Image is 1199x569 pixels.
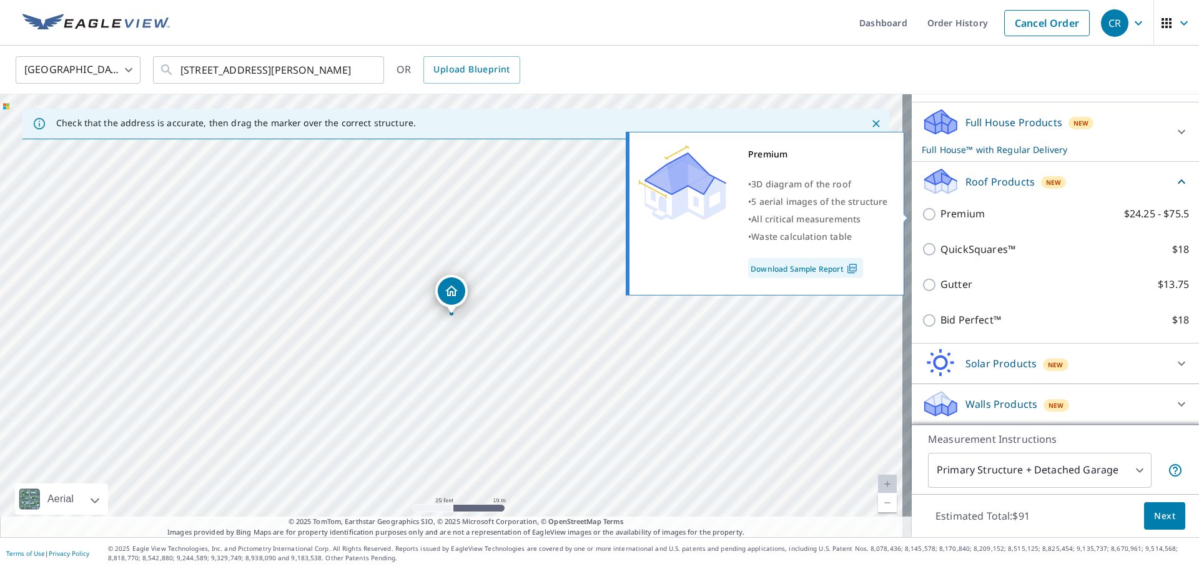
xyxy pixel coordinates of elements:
[922,389,1189,419] div: Walls ProductsNew
[603,517,624,526] a: Terms
[180,52,358,87] input: Search by address or latitude-longitude
[435,275,468,314] div: Dropped pin, building 1, Residential property, 108 Holly Frst Nashville, TN 37221
[1049,400,1064,410] span: New
[56,117,416,129] p: Check that the address is accurate, then drag the marker over the correct structure.
[639,146,726,220] img: Premium
[928,432,1183,447] p: Measurement Instructions
[423,56,520,84] a: Upload Blueprint
[751,195,887,207] span: 5 aerial images of the structure
[940,312,1001,328] p: Bid Perfect™
[22,14,170,32] img: EV Logo
[1172,242,1189,257] p: $18
[922,107,1189,156] div: Full House ProductsNewFull House™ with Regular Delivery
[868,116,884,132] button: Close
[748,228,888,245] div: •
[1046,177,1062,187] span: New
[1048,360,1063,370] span: New
[1172,312,1189,328] p: $18
[928,453,1152,488] div: Primary Structure + Detached Garage
[922,143,1167,156] p: Full House™ with Regular Delivery
[289,517,624,527] span: © 2025 TomTom, Earthstar Geographics SIO, © 2025 Microsoft Corporation, ©
[940,206,985,222] p: Premium
[6,550,89,557] p: |
[878,493,897,512] a: Current Level 20, Zoom Out
[940,242,1015,257] p: QuickSquares™
[751,178,851,190] span: 3D diagram of the roof
[1101,9,1128,37] div: CR
[49,549,89,558] a: Privacy Policy
[44,483,77,515] div: Aerial
[748,210,888,228] div: •
[878,475,897,493] a: Current Level 20, Zoom In Disabled
[748,193,888,210] div: •
[940,277,972,292] p: Gutter
[748,258,863,278] a: Download Sample Report
[1124,206,1189,222] p: $24.25 - $75.5
[965,356,1037,371] p: Solar Products
[925,502,1040,530] p: Estimated Total: $91
[1158,277,1189,292] p: $13.75
[1004,10,1090,36] a: Cancel Order
[922,349,1189,379] div: Solar ProductsNew
[1073,118,1089,128] span: New
[748,146,888,163] div: Premium
[397,56,520,84] div: OR
[965,115,1062,130] p: Full House Products
[15,483,108,515] div: Aerial
[844,263,861,274] img: Pdf Icon
[548,517,601,526] a: OpenStreetMap
[751,213,861,225] span: All critical measurements
[6,549,45,558] a: Terms of Use
[922,167,1189,196] div: Roof ProductsNew
[965,174,1035,189] p: Roof Products
[108,544,1193,563] p: © 2025 Eagle View Technologies, Inc. and Pictometry International Corp. All Rights Reserved. Repo...
[1144,502,1185,530] button: Next
[965,397,1037,412] p: Walls Products
[751,230,852,242] span: Waste calculation table
[433,62,510,77] span: Upload Blueprint
[748,176,888,193] div: •
[1154,508,1175,524] span: Next
[16,52,141,87] div: [GEOGRAPHIC_DATA]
